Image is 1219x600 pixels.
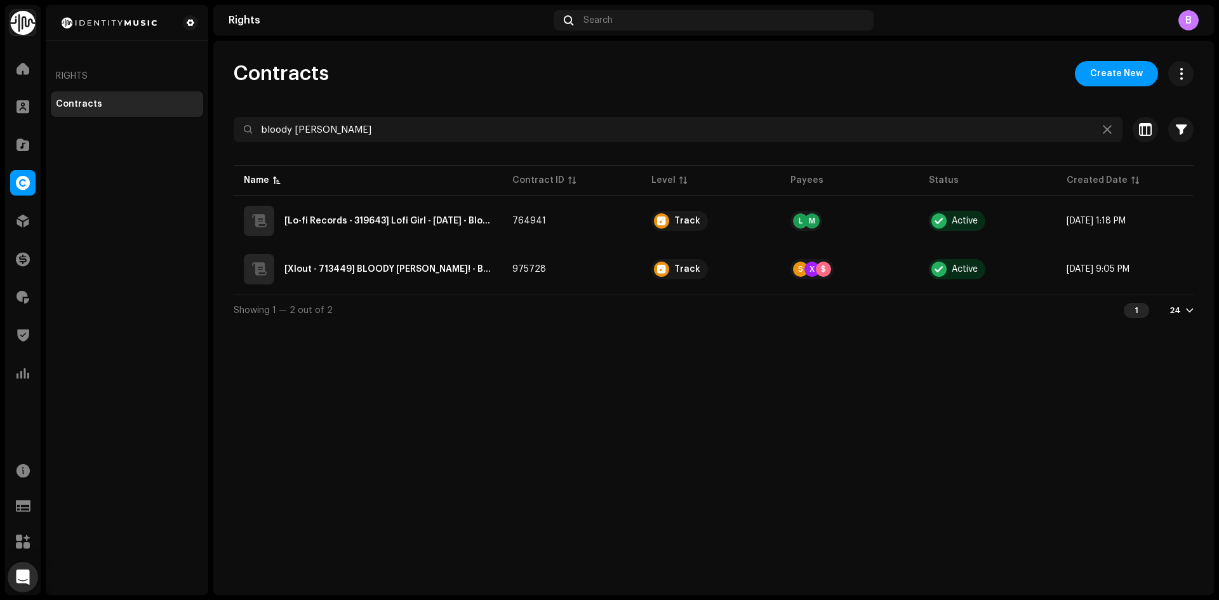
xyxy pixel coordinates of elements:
span: Contracts [234,61,329,86]
input: Search [234,117,1122,142]
div: X [804,262,820,277]
div: Rights [229,15,549,25]
div: B [1178,10,1199,30]
span: Create New [1090,61,1143,86]
img: 0f74c21f-6d1c-4dbc-9196-dbddad53419e [10,10,36,36]
img: 2d8271db-5505-4223-b535-acbbe3973654 [56,15,163,30]
div: Contract ID [512,174,564,187]
span: 975728 [512,265,546,274]
div: 24 [1169,305,1181,316]
div: [Xlout - 713449] BLOODY MARY! - BLOODY MARY! - UKZGC2508627 [284,265,492,274]
span: Oct 4, 2024, 1:18 PM [1067,217,1126,225]
span: Search [583,15,613,25]
div: Open Intercom Messenger [8,562,38,592]
div: Contracts [56,99,102,109]
span: Showing 1 — 2 out of 2 [234,306,333,315]
div: Active [952,217,978,225]
button: Create New [1075,61,1158,86]
span: 764941 [512,217,546,225]
re-a-nav-header: Rights [51,61,203,91]
re-m-nav-item: Contracts [51,91,203,117]
span: Track [651,259,770,279]
span: Sep 30, 2025, 9:05 PM [1067,265,1129,274]
div: Track [674,265,700,274]
span: Track [651,211,770,231]
div: [Lo-fi Records - 319643] Lofi Girl - Halloween 2024 - Bloody Mary - UKZGC2408340 [284,217,492,225]
div: Track [674,217,700,225]
div: Level [651,174,676,187]
div: Name [244,174,269,187]
div: Created Date [1067,174,1128,187]
div: 1 [1124,303,1149,318]
div: $ [816,262,831,277]
div: S [793,262,808,277]
div: Active [952,265,978,274]
div: M [804,213,820,229]
div: L [793,213,808,229]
